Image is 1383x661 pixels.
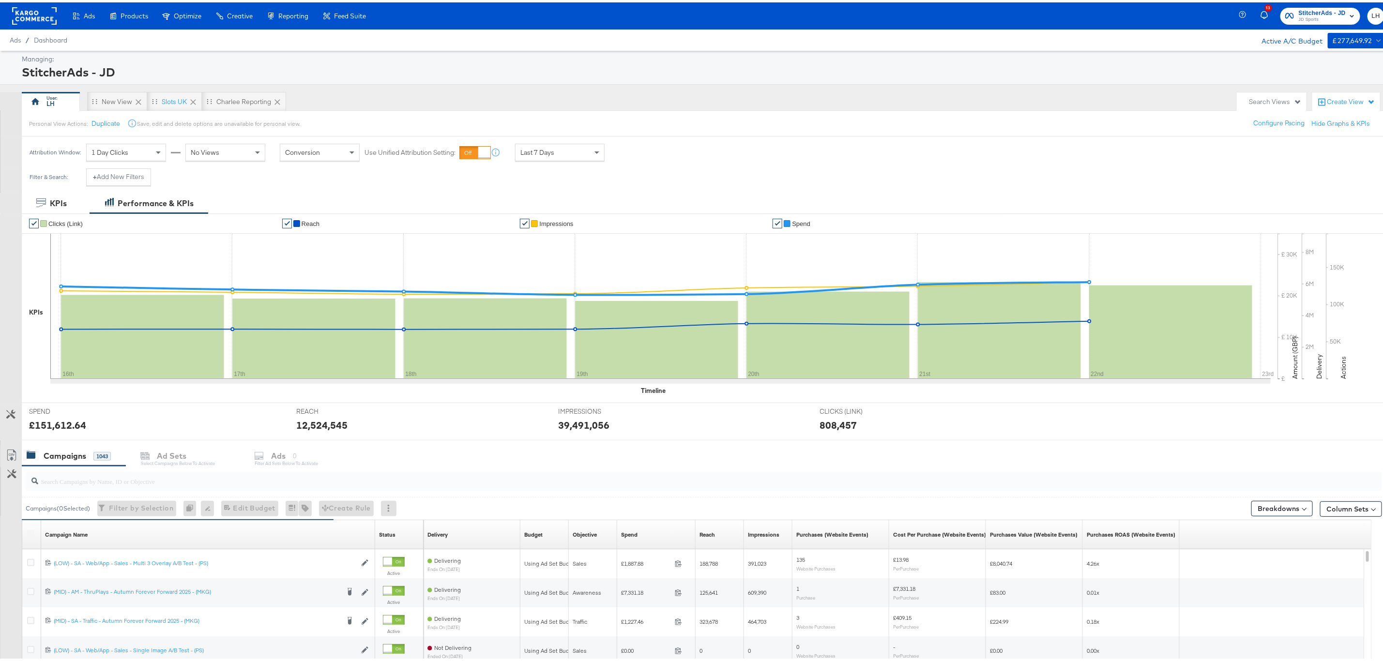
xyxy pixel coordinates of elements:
button: Duplicate [91,117,120,126]
span: 1 Day Clicks [91,146,128,154]
div: Slots UK [162,95,187,104]
button: 13 [1259,4,1276,23]
a: ✔ [520,216,530,226]
span: Clicks (Link) [48,218,83,225]
label: Active [383,597,405,603]
a: The number of people your ad was served to. [699,528,715,536]
a: (MID) - AM - ThruPlays - Autumn Forever Forward 2025 - (MKG) [54,586,339,595]
div: Campaigns [44,448,86,459]
div: Using Ad Set Budget [524,645,578,652]
div: Purchases Value (Website Events) [990,528,1078,536]
button: StitcherAds - JDJD Sports [1280,5,1360,22]
span: 0 [748,645,751,652]
span: £7,331.18 [621,586,671,594]
span: 0.00x [1087,645,1099,652]
span: Awareness [573,586,601,594]
div: New View [102,95,132,104]
a: The average cost for each purchase tracked by your Custom Audience pixel on your website after pe... [893,528,986,536]
a: Shows the current state of your Ad Campaign. [379,528,395,536]
sub: Per Purchase [893,621,919,627]
a: Your campaign name. [45,528,88,536]
div: £277,649.92 [1333,32,1372,45]
div: Personal View Actions: [29,118,88,125]
div: Using Ad Set Budget [524,616,578,623]
a: The number of times your ad was served. On mobile apps an ad is counted as served the first time ... [748,528,779,536]
span: 0 [796,641,799,648]
span: Delivering [434,555,461,562]
div: Cost Per Purchase (Website Events) [893,528,986,536]
div: (MID) - AM - ThruPlays - Autumn Forever Forward 2025 - (MKG) [54,586,339,593]
span: 0.18x [1087,616,1099,623]
span: SPEND [29,405,102,414]
div: Delivery [427,528,448,536]
text: Actions [1339,354,1348,376]
span: - [893,641,895,648]
label: Active [383,626,405,632]
div: Timeline [641,384,666,393]
span: £83.00 [990,586,1005,594]
span: Reach [302,218,320,225]
div: (LOW) - SA - Web/App - Sales - Multi 3 Overlay A/B Test - (PS) [54,557,356,565]
div: StitcherAds - JD [22,61,1382,78]
span: 4.26x [1087,557,1099,565]
span: IMPRESSIONS [558,405,631,414]
div: KPIs [29,305,43,315]
span: 1 [796,583,799,590]
div: Reach [699,528,715,536]
span: Optimize [174,10,201,17]
label: Use Unified Attribution Setting: [365,146,456,155]
span: Conversion [285,146,320,154]
div: Performance & KPIs [118,195,194,207]
span: £1,227.46 [621,616,671,623]
span: Products [121,10,148,17]
sub: Purchase [796,592,815,598]
span: Delivering [434,613,461,620]
div: 39,491,056 [558,416,609,430]
sub: Per Purchase [893,592,919,598]
div: Managing: [22,52,1382,61]
div: KPIs [50,195,67,207]
a: (MID) - SA - Traffic - Autumn Forever Forward 2025 - (MKG) [54,615,339,624]
sub: Website Purchases [796,621,836,627]
button: Column Sets [1320,499,1382,514]
div: 13 [1265,2,1272,9]
label: Active [383,655,405,661]
div: (MID) - SA - Traffic - Autumn Forever Forward 2025 - (MKG) [54,615,339,622]
sub: ended on [DATE] [427,651,471,657]
div: Charlee Reporting [216,95,271,104]
span: Creative [227,10,253,17]
span: £8,040.74 [990,557,1012,565]
a: (LOW) - SA - Web/App - Sales - Single Image A/B Test - (PS) [54,644,356,652]
span: 323,678 [699,616,718,623]
span: 464,703 [748,616,766,623]
div: 1043 [93,450,111,458]
a: The total value of the purchase actions tracked by your Custom Audience pixel on your website aft... [990,528,1078,536]
div: £151,612.64 [29,416,86,430]
sub: ends on [DATE] [427,593,461,599]
span: 609,390 [748,586,766,594]
span: 0.01x [1087,586,1099,594]
span: JD Sports [1299,14,1346,21]
a: Dashboard [34,34,67,42]
span: Last 7 Days [520,146,554,154]
div: Active A/C Budget [1252,30,1323,45]
span: LH [1371,8,1381,19]
span: 135 [796,554,805,561]
div: Campaigns ( 0 Selected) [26,502,90,511]
div: Spend [621,528,638,536]
a: ✔ [29,216,39,226]
input: Search Campaigns by Name, ID or Objective [38,466,1254,484]
span: Reporting [278,10,308,17]
div: Drag to reorder tab [152,96,157,102]
a: The maximum amount you're willing to spend on your ads, on average each day or over the lifetime ... [524,528,543,536]
span: StitcherAds - JD [1299,6,1346,16]
button: +Add New Filters [86,166,151,183]
span: £224.99 [990,616,1008,623]
span: Impressions [539,218,573,225]
span: £409.15 [893,612,912,619]
span: £1,887.88 [621,557,671,565]
div: Search Views [1249,95,1302,104]
button: Configure Pacing [1246,112,1311,130]
span: Not Delivering [434,642,471,649]
div: 12,524,545 [297,416,348,430]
